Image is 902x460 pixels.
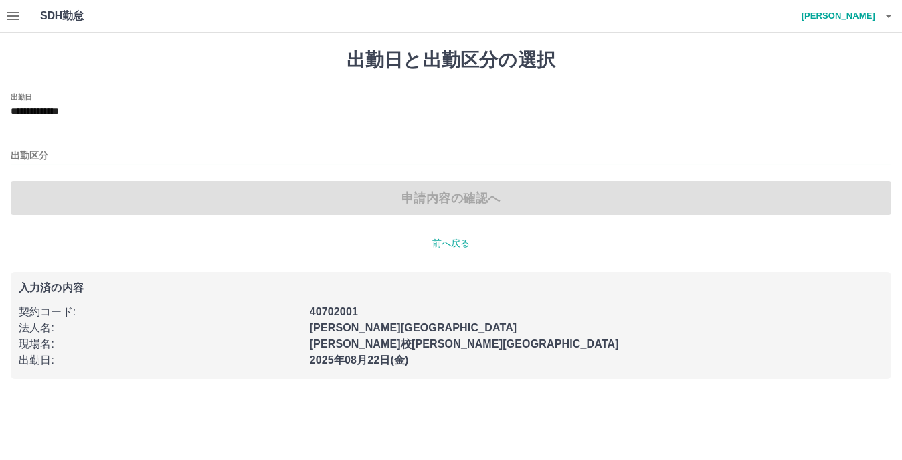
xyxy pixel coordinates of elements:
b: 40702001 [310,306,358,317]
p: 法人名 : [19,320,302,336]
h1: 出勤日と出勤区分の選択 [11,49,891,72]
b: [PERSON_NAME]校[PERSON_NAME][GEOGRAPHIC_DATA] [310,338,619,350]
b: 2025年08月22日(金) [310,354,409,366]
p: 契約コード : [19,304,302,320]
b: [PERSON_NAME][GEOGRAPHIC_DATA] [310,322,517,333]
p: 出勤日 : [19,352,302,368]
p: 前へ戻る [11,236,891,250]
label: 出勤日 [11,92,32,102]
p: 入力済の内容 [19,283,883,293]
p: 現場名 : [19,336,302,352]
